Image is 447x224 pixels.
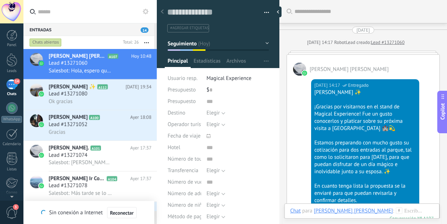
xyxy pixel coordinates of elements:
img: waba.svg [302,71,307,76]
span: Archivos [226,58,246,68]
span: [PERSON_NAME] Ir Con [PERSON_NAME] [49,175,105,182]
div: Usuario resp. [168,73,201,84]
button: Elegir [207,211,225,223]
img: icon [39,91,44,97]
span: A112 [97,84,108,89]
span: Número de adultos [168,191,212,196]
img: icon [39,183,44,188]
span: Elegir [207,190,220,197]
div: Hotel [168,142,201,153]
span: 14 [14,79,20,84]
span: Ayer 17:37 [130,175,151,182]
div: Total: 26 [120,39,139,46]
span: [PERSON_NAME] [PERSON_NAME] [49,53,106,60]
div: Fecha de viaje [168,130,201,142]
div: Presupuesto [168,84,201,96]
span: Transferencia [168,168,198,173]
span: Lead #13271074 [49,152,88,159]
div: Número de adultos [168,188,201,200]
div: [DATE] 14:17 [314,82,341,89]
span: [DATE] 19:34 [125,83,151,90]
a: Lead #13271060 [371,39,404,46]
div: $ [207,84,269,96]
span: Lead #13271080 [49,90,88,98]
span: Usuario resp. [168,75,198,82]
div: Operador turístico [168,119,201,130]
a: avataricon[PERSON_NAME] Ir Con [PERSON_NAME]A104Ayer 17:37Lead #13271078Salesbot: Más tarde se lo... [23,171,157,202]
span: Entregado [348,82,369,89]
div: [PERSON_NAME] ✨ [314,89,416,96]
span: Henry Figueroa Samara Gerson [293,63,306,76]
a: avataricon[PERSON_NAME]A100Ayer 18:08Lead #13271052Gracias [23,110,157,140]
div: Presupuesto [168,95,201,107]
span: Elegir [207,121,220,128]
img: icon [39,153,44,158]
div: Calendario [1,142,22,147]
span: A100 [89,115,99,120]
span: Lead #13271052 [49,121,88,128]
button: Elegir [207,107,225,119]
span: Elegir [207,202,220,209]
span: Reconectar [110,210,134,215]
span: Número de vuelo [168,179,207,185]
img: icon [39,122,44,127]
span: Estadísticas [194,58,221,68]
span: [PERSON_NAME]. [49,144,89,152]
a: avataricon[PERSON_NAME] ✨A112[DATE] 19:34Lead #13271080Ok gracias [23,80,157,110]
div: [DATE] 14:17 [307,39,334,46]
span: Principal [168,58,188,68]
button: Elegir [207,119,225,130]
div: Estamos preparando con mucho gusto su cotización para dos entradas al parque, tal como lo solicit... [314,139,416,175]
span: Método de pago [168,214,205,219]
span: Lead #13271060 [49,60,88,67]
span: Salesbot: [PERSON_NAME] ¡Muchas gracias por visitarnos en el stand de Magical Experience! Fue un ... [49,159,112,166]
span: A107 [108,54,118,59]
button: Elegir [207,188,225,200]
span: Presupuesto [168,86,196,93]
div: 107 [390,215,434,221]
span: Copilot [439,103,446,120]
div: Ocultar [274,6,282,17]
span: Número de tour [168,156,204,162]
span: 3 [13,204,19,210]
span: Robot [334,39,346,45]
span: Elegir [207,109,220,116]
div: WhatsApp [1,116,22,123]
span: Lead #13271078 [49,182,88,189]
span: Elegir [207,167,220,174]
button: Elegir [207,200,225,211]
span: Salesbot: Más tarde se lo hago llegar [49,190,112,197]
div: ¡Gracias por visitarnos en el stand de Magical Experience! Fue un gusto conocerlos y platicar sob... [314,103,416,132]
div: Henry Figueroa Samara Gerson [314,207,393,214]
div: Chats abiertos [30,38,62,47]
span: A104 [107,176,117,181]
button: Elegir [207,165,225,176]
img: icon [39,61,44,66]
span: Operador turístico [168,122,209,127]
button: Reconectar [107,207,137,219]
span: A101 [90,145,101,151]
span: Salesbot: Hola, espero que estés muy bien. Quería dar seguimiento a la propuesta de cotización qu... [49,67,112,74]
div: Listas [1,167,22,172]
div: Chats [1,92,22,97]
button: Más [139,36,154,49]
span: Gracias [49,129,65,135]
span: Destino [168,110,185,116]
a: avataricon[PERSON_NAME] [PERSON_NAME]A107Hoy 10:48Lead #13271060Salesbot: Hola, espero que estés ... [23,49,157,79]
div: [DATE] [357,27,370,33]
div: Número de tour [168,153,201,165]
div: Entradas [23,23,154,36]
a: avataricon[PERSON_NAME].A101Ayer 17:37Lead #13271074Salesbot: [PERSON_NAME] ¡Muchas gracias por v... [23,141,157,171]
span: Presupuesto [168,99,196,104]
span: Ok gracias [49,98,72,105]
div: Transferencia [168,165,201,176]
div: Sin conexión a Internet [41,207,136,219]
span: Número de niños [168,202,207,208]
div: Lead creado: [346,39,371,46]
span: [PERSON_NAME] [49,114,88,121]
span: para [302,207,312,215]
span: Ayer 18:08 [130,114,151,121]
span: Hoy 10:48 [131,53,151,60]
div: Número de niños [168,200,201,211]
span: Henry Figueroa Samara Gerson [310,66,389,73]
